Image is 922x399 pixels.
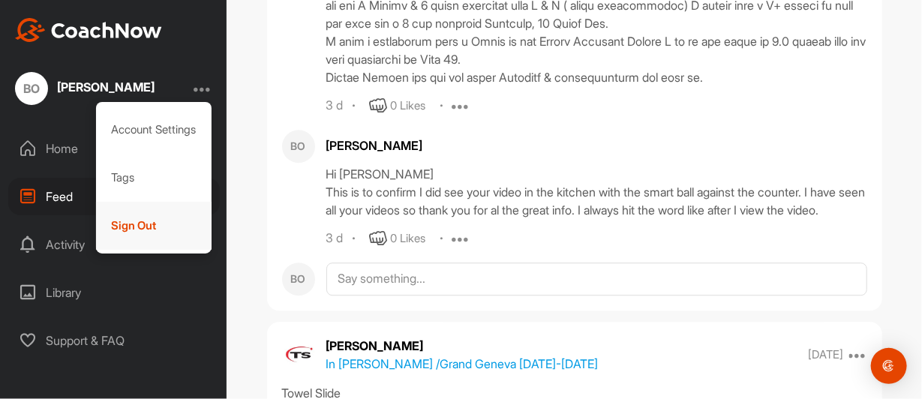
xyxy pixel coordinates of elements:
div: 3 d [326,98,344,113]
div: [PERSON_NAME] [57,81,155,93]
img: CoachNow [15,18,162,42]
div: 3 d [326,231,344,246]
div: Hi [PERSON_NAME] This is to confirm I did see your video in the kitchen with the smart ball again... [326,165,867,219]
div: 0 Likes [391,230,426,247]
p: [PERSON_NAME] [326,337,599,355]
img: avatar [282,338,315,371]
div: Support & FAQ [8,322,220,359]
div: BO [282,130,315,163]
p: In [PERSON_NAME] / Grand Geneva [DATE]-[DATE] [326,355,599,373]
div: Account Settings [96,106,212,154]
div: Home [8,130,220,167]
div: BO [282,262,315,295]
div: Tags [96,154,212,202]
div: 0 Likes [391,97,426,115]
div: Activity [8,226,220,263]
div: Sign Out [96,202,212,250]
div: Open Intercom Messenger [871,348,907,384]
div: Library [8,274,220,311]
p: [DATE] [808,347,843,362]
div: [PERSON_NAME] [326,136,867,154]
div: Feed [8,178,220,215]
div: BO [15,72,48,105]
